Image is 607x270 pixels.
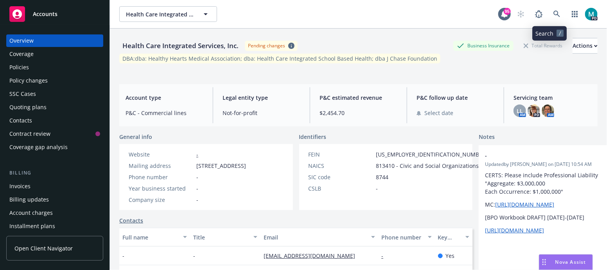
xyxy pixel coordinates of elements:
[245,41,298,50] span: Pending changes
[248,42,285,49] div: Pending changes
[9,34,34,47] div: Overview
[119,41,242,51] div: Health Care Integrated Services, Inc.
[376,162,479,170] span: 813410 - Civic and Social Organizations
[309,184,373,193] div: CSLB
[513,6,529,22] a: Start snowing
[485,227,544,234] a: [URL][DOMAIN_NAME]
[320,94,397,102] span: P&C estimated revenue
[196,162,246,170] span: [STREET_ADDRESS]
[309,150,373,158] div: FEIN
[520,41,566,50] div: Total Rewards
[9,48,34,60] div: Coverage
[6,114,103,127] a: Contacts
[504,8,511,15] div: 95
[378,228,435,247] button: Phone number
[9,180,31,193] div: Invoices
[479,133,495,142] span: Notes
[6,141,103,153] a: Coverage gap analysis
[549,6,565,22] a: Search
[376,150,488,158] span: [US_EMPLOYER_IDENTIFICATION_NUMBER]
[223,94,300,102] span: Legal entity type
[14,244,73,252] span: Open Client Navigator
[453,41,514,50] div: Business Insurance
[435,228,472,247] button: Key contact
[446,252,455,260] span: Yes
[528,104,540,117] img: photo
[119,228,190,247] button: Full name
[9,114,32,127] div: Contacts
[33,11,57,17] span: Accounts
[376,173,389,181] span: 8744
[122,54,437,63] div: DBA: dba: Healthy Hearts Medical Association; dba: Health Care Integrated School Based Health; db...
[196,151,198,158] a: -
[417,94,494,102] span: P&C follow up date
[126,109,203,117] span: P&C - Commercial lines
[6,48,103,60] a: Coverage
[9,207,53,219] div: Account charges
[129,184,193,193] div: Year business started
[129,162,193,170] div: Mailing address
[531,6,547,22] a: Report a Bug
[309,173,373,181] div: SIC code
[309,162,373,170] div: NAICS
[126,10,194,18] span: Health Care Integrated Services, Inc.
[6,169,103,177] div: Billing
[514,94,591,102] span: Servicing team
[6,220,103,232] a: Installment plans
[9,128,50,140] div: Contract review
[196,184,198,193] span: -
[126,94,203,102] span: Account type
[6,101,103,113] a: Quoting plans
[517,107,523,115] span: LL
[495,201,554,208] a: [URL][DOMAIN_NAME]
[193,252,195,260] span: -
[9,220,55,232] div: Installment plans
[260,228,378,247] button: Email
[6,74,103,87] a: Policy changes
[573,38,598,54] button: Actions
[438,233,461,241] div: Key contact
[9,74,48,87] div: Policy changes
[555,259,586,265] span: Nova Assist
[485,151,601,160] span: -
[376,184,378,193] span: -
[6,193,103,206] a: Billing updates
[6,88,103,100] a: SSC Cases
[567,6,583,22] a: Switch app
[122,252,124,260] span: -
[129,150,193,158] div: Website
[196,173,198,181] span: -
[193,233,249,241] div: Title
[6,128,103,140] a: Contract review
[424,109,453,117] span: Select date
[129,173,193,181] div: Phone number
[9,193,49,206] div: Billing updates
[381,233,423,241] div: Phone number
[196,196,198,204] span: -
[381,252,390,259] a: -
[9,141,68,153] div: Coverage gap analysis
[320,109,397,117] span: $2,454.70
[299,133,327,141] span: Identifiers
[190,228,261,247] button: Title
[119,6,217,22] button: Health Care Integrated Services, Inc.
[539,255,549,270] div: Drag to move
[6,180,103,193] a: Invoices
[6,207,103,219] a: Account charges
[264,252,361,259] a: [EMAIL_ADDRESS][DOMAIN_NAME]
[542,104,554,117] img: photo
[129,196,193,204] div: Company size
[6,34,103,47] a: Overview
[6,3,103,25] a: Accounts
[573,38,598,53] div: Actions
[119,216,143,225] a: Contacts
[223,109,300,117] span: Not-for-profit
[9,101,47,113] div: Quoting plans
[9,88,36,100] div: SSC Cases
[119,133,152,141] span: General info
[585,8,598,20] img: photo
[9,61,29,74] div: Policies
[264,233,366,241] div: Email
[6,61,103,74] a: Policies
[122,233,178,241] div: Full name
